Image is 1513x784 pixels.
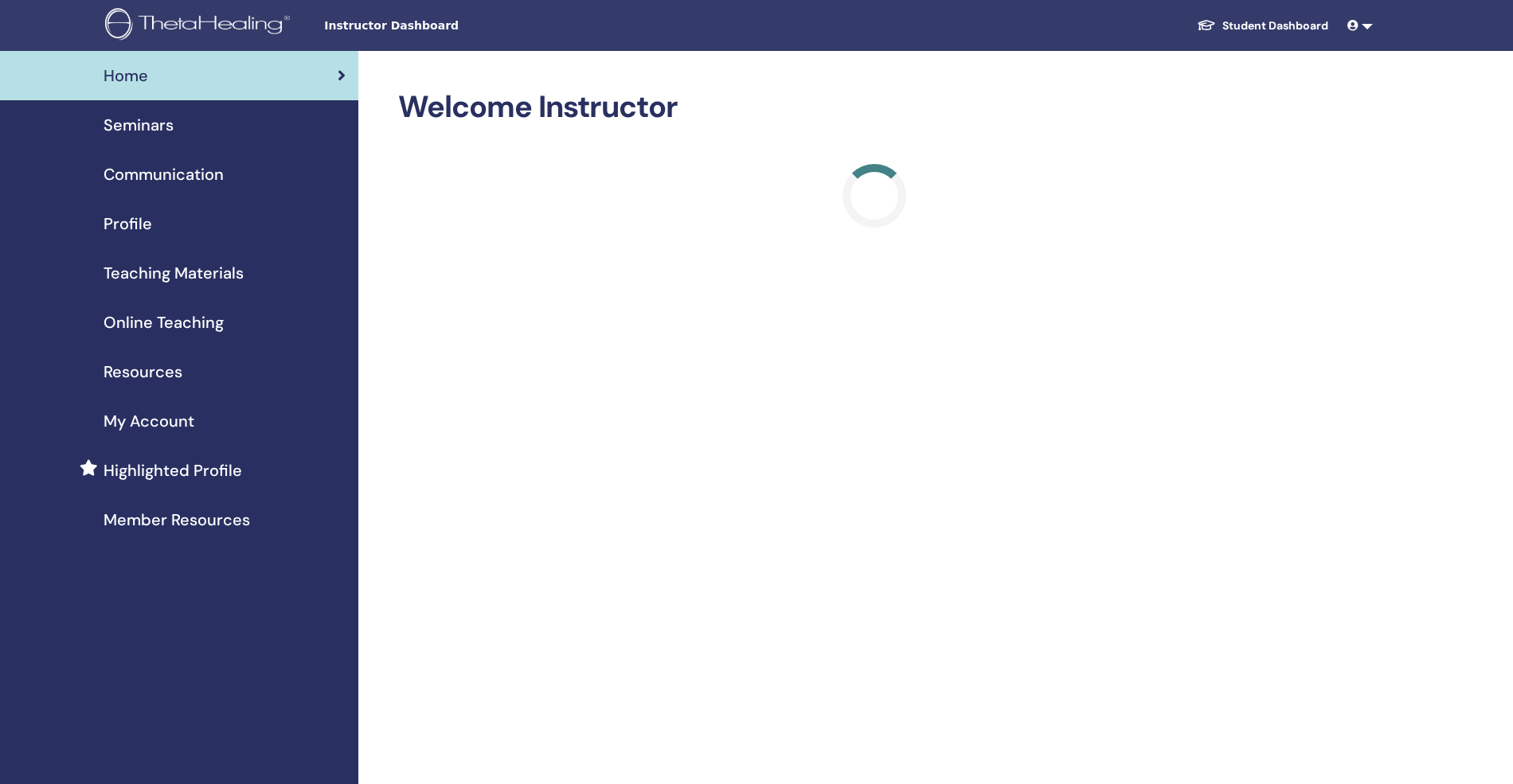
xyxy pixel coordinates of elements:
[104,64,148,88] span: Home
[104,409,194,433] span: My Account
[104,310,224,334] span: Online Teaching
[398,89,1350,126] h2: Welcome Instructor
[105,8,295,44] img: logo.png
[104,261,244,285] span: Teaching Materials
[104,458,242,482] span: Highlighted Profile
[104,212,152,236] span: Profile
[1184,11,1341,41] a: Student Dashboard
[1197,18,1216,32] img: graduation-cap-white.svg
[104,162,224,186] span: Communication
[104,508,250,532] span: Member Resources
[324,18,563,34] span: Instructor Dashboard
[104,360,182,384] span: Resources
[104,113,174,137] span: Seminars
